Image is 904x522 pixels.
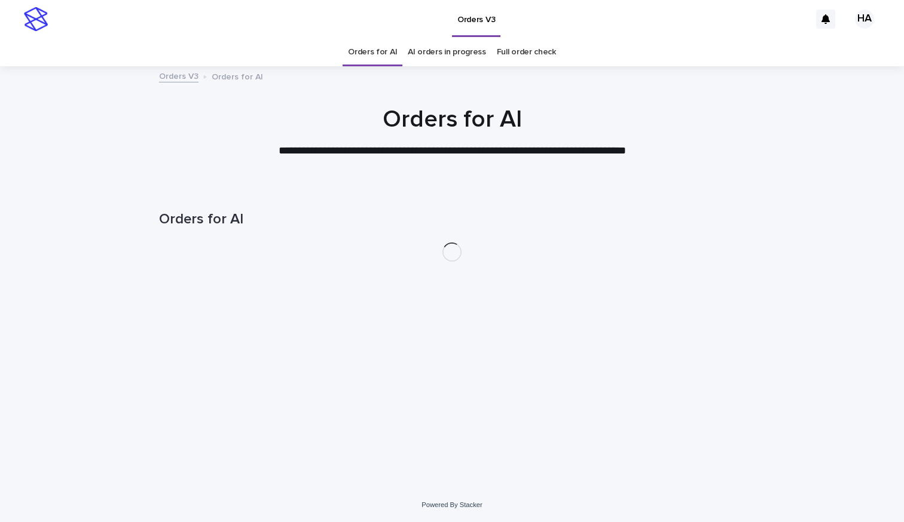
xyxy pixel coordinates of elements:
div: HA [855,10,874,29]
a: AI orders in progress [408,38,486,66]
h1: Orders for AI [159,211,745,228]
h1: Orders for AI [159,105,745,134]
a: Full order check [497,38,556,66]
a: Powered By Stacker [422,501,482,508]
p: Orders for AI [212,69,263,82]
a: Orders V3 [159,69,198,82]
img: stacker-logo-s-only.png [24,7,48,31]
a: Orders for AI [348,38,397,66]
